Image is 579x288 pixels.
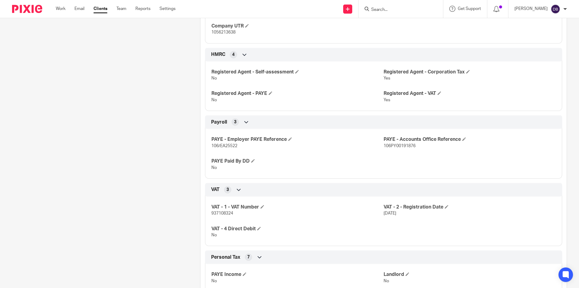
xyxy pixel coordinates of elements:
[211,226,384,232] h4: VAT - 4 Direct Debit
[371,7,425,13] input: Search
[551,4,560,14] img: svg%3E
[56,6,65,12] a: Work
[232,52,235,58] span: 4
[135,6,150,12] a: Reports
[211,211,233,215] span: 937108324
[12,5,42,13] img: Pixie
[211,90,384,97] h4: Registered Agent - PAYE
[384,279,389,283] span: No
[384,98,390,102] span: Yes
[211,204,384,210] h4: VAT - 1 - VAT Number
[458,7,481,11] span: Get Support
[211,23,384,29] h4: Company UTR
[211,233,217,237] span: No
[211,144,237,148] span: 106/EA25522
[93,6,107,12] a: Clients
[226,187,229,193] span: 3
[514,6,548,12] p: [PERSON_NAME]
[384,271,556,278] h4: Landlord
[211,76,217,80] span: No
[211,69,384,75] h4: Registered Agent - Self-assessment
[384,90,556,97] h4: Registered Agent - VAT
[384,76,390,80] span: Yes
[160,6,176,12] a: Settings
[211,254,240,260] span: Personal Tax
[211,51,225,58] span: HMRC
[234,119,236,125] span: 3
[384,136,556,143] h4: PAYE - Accounts Office Reference
[211,279,217,283] span: No
[211,158,384,164] h4: PAYE Paid By DD
[116,6,126,12] a: Team
[211,98,217,102] span: No
[211,166,217,170] span: No
[247,254,250,260] span: 7
[211,119,227,125] span: Payroll
[384,144,416,148] span: 106PY00191876
[211,186,220,193] span: VAT
[211,30,236,34] span: 1056213638
[74,6,84,12] a: Email
[211,136,384,143] h4: PAYE - Employer PAYE Reference
[211,271,384,278] h4: PAYE Income
[384,211,396,215] span: [DATE]
[384,204,556,210] h4: VAT - 2 - Registration Date
[384,69,556,75] h4: Registered Agent - Corporation Tax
